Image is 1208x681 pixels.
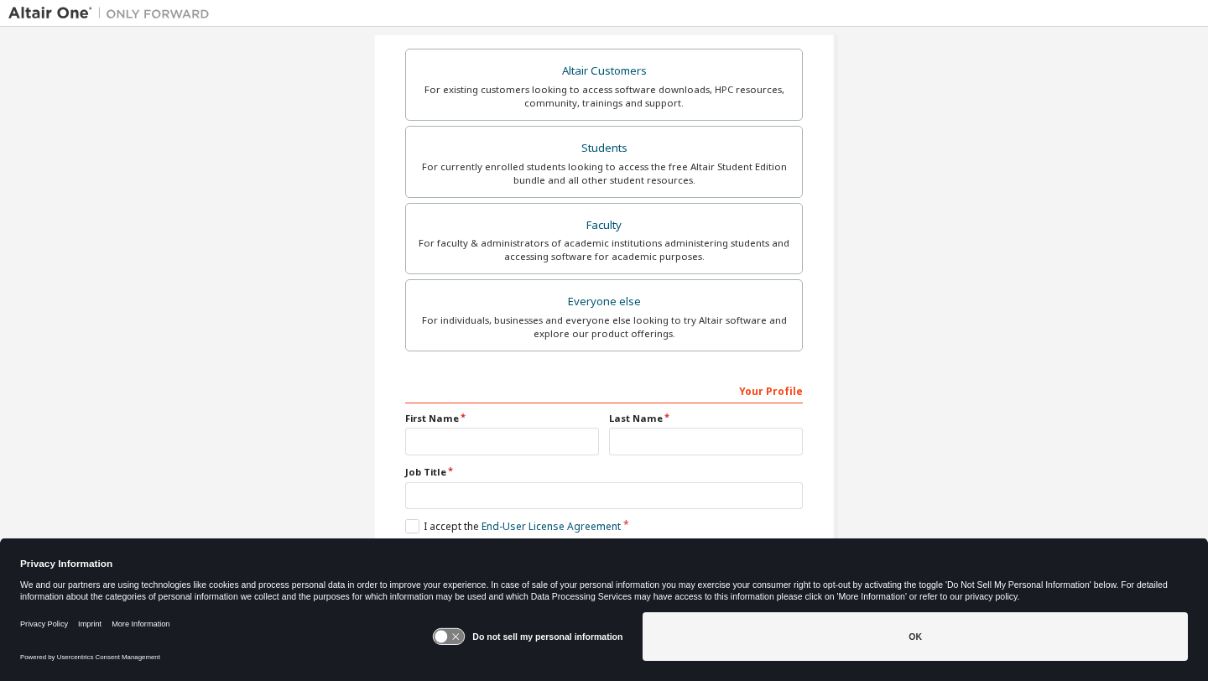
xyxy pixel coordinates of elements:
[405,519,621,533] label: I accept the
[416,237,792,263] div: For faculty & administrators of academic institutions administering students and accessing softwa...
[405,412,599,425] label: First Name
[416,83,792,110] div: For existing customers looking to access software downloads, HPC resources, community, trainings ...
[405,465,803,479] label: Job Title
[416,137,792,160] div: Students
[609,412,803,425] label: Last Name
[416,314,792,340] div: For individuals, businesses and everyone else looking to try Altair software and explore our prod...
[416,160,792,187] div: For currently enrolled students looking to access the free Altair Student Edition bundle and all ...
[416,290,792,314] div: Everyone else
[416,60,792,83] div: Altair Customers
[8,5,218,22] img: Altair One
[482,519,621,533] a: End-User License Agreement
[405,377,803,403] div: Your Profile
[416,214,792,237] div: Faculty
